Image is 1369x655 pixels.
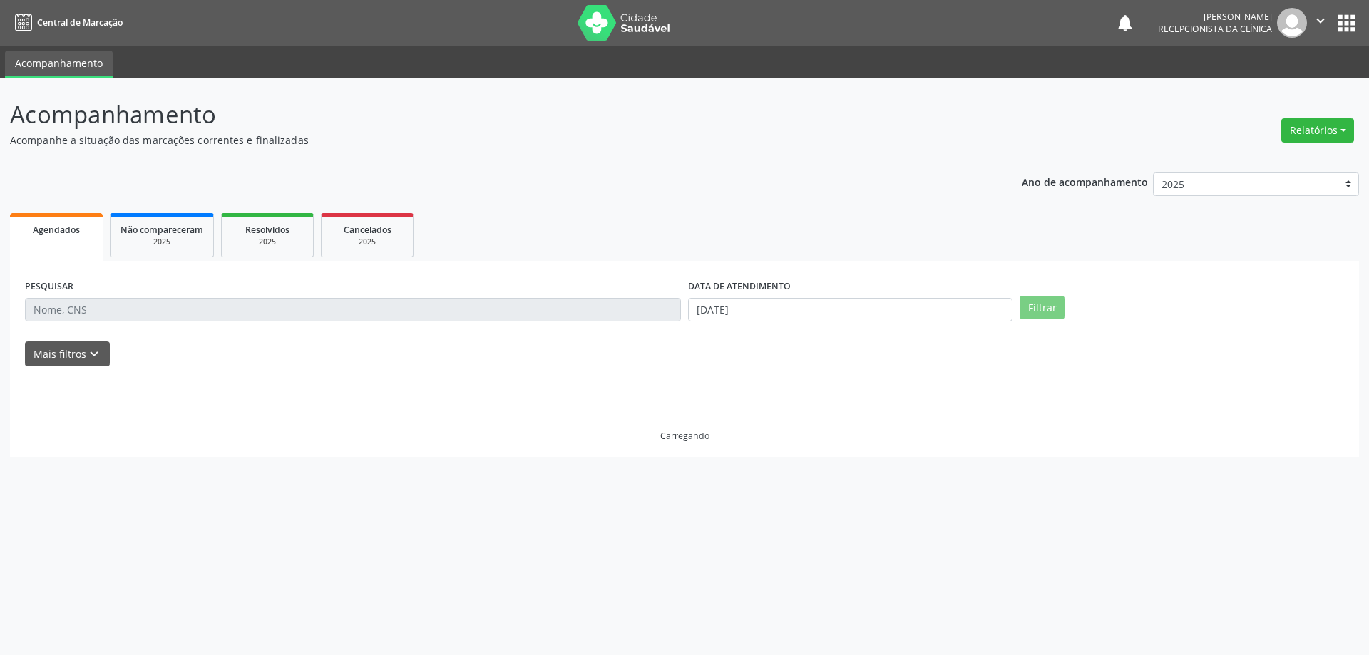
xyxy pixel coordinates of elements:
[10,133,954,148] p: Acompanhe a situação das marcações correntes e finalizadas
[37,16,123,29] span: Central de Marcação
[344,224,391,236] span: Cancelados
[33,224,80,236] span: Agendados
[25,276,73,298] label: PESQUISAR
[332,237,403,247] div: 2025
[688,276,791,298] label: DATA DE ATENDIMENTO
[25,298,681,322] input: Nome, CNS
[121,224,203,236] span: Não compareceram
[1313,13,1328,29] i: 
[1281,118,1354,143] button: Relatórios
[10,97,954,133] p: Acompanhamento
[1334,11,1359,36] button: apps
[1307,8,1334,38] button: 
[660,430,709,442] div: Carregando
[1022,172,1148,190] p: Ano de acompanhamento
[121,237,203,247] div: 2025
[1277,8,1307,38] img: img
[232,237,303,247] div: 2025
[86,346,102,362] i: keyboard_arrow_down
[25,341,110,366] button: Mais filtroskeyboard_arrow_down
[1020,296,1065,320] button: Filtrar
[10,11,123,34] a: Central de Marcação
[1158,23,1272,35] span: Recepcionista da clínica
[1115,13,1135,33] button: notifications
[688,298,1012,322] input: Selecione um intervalo
[1158,11,1272,23] div: [PERSON_NAME]
[5,51,113,78] a: Acompanhamento
[245,224,289,236] span: Resolvidos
